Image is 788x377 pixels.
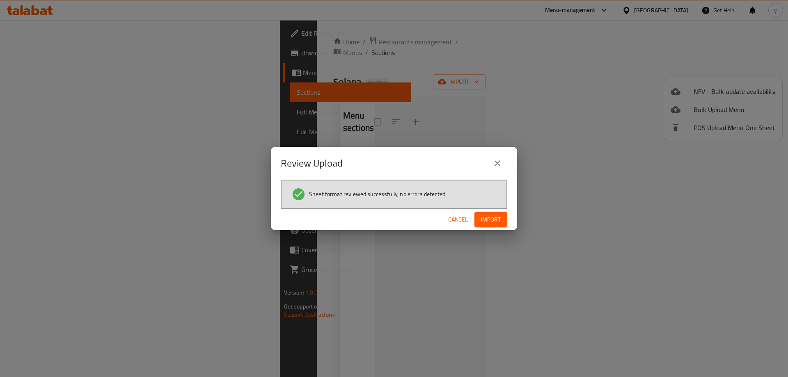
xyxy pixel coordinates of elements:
[474,212,507,227] button: Import
[309,190,447,198] span: Sheet format reviewed successfully, no errors detected.
[488,153,507,173] button: close
[281,157,343,170] h2: Review Upload
[481,215,501,225] span: Import
[448,215,468,225] span: Cancel
[445,212,471,227] button: Cancel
